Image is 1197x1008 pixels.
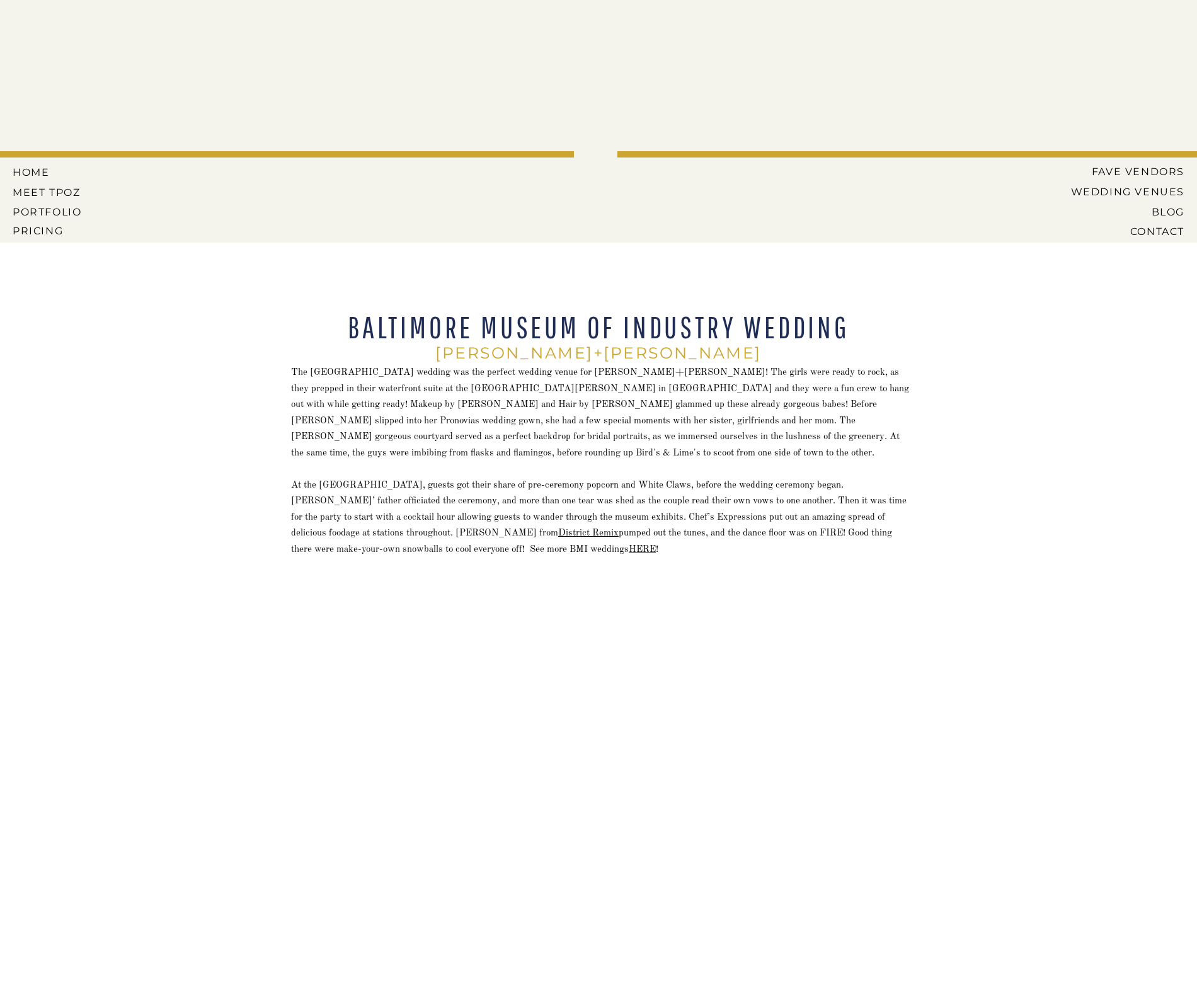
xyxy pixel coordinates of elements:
[629,545,656,554] a: HERE
[13,225,84,236] a: Pricing
[558,529,619,538] a: District Remix
[1051,186,1184,197] a: Wedding Venues
[13,206,84,217] a: PORTFOLIO
[242,343,955,365] h2: [PERSON_NAME]+[PERSON_NAME]
[291,312,907,345] h1: Baltimore museum of Industry Wedding
[13,186,81,198] a: MEET tPoz
[1085,226,1184,237] a: CONTACT
[291,365,909,559] p: The [GEOGRAPHIC_DATA] wedding was the perfect wedding venue for [PERSON_NAME]+[PERSON_NAME]! The ...
[1081,166,1184,177] a: Fave Vendors
[1061,206,1184,217] a: BLOG
[13,166,69,178] a: HOME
